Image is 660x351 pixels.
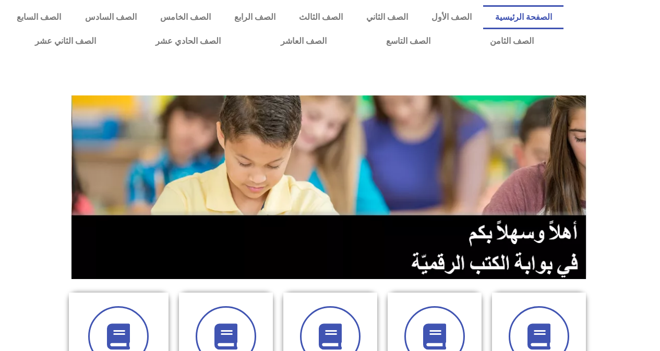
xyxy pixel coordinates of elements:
a: الصف الثالث [287,5,354,29]
a: الصفحة الرئيسية [483,5,563,29]
a: الصف الثامن [460,29,563,53]
a: الصف التاسع [356,29,460,53]
a: الصف الرابع [222,5,287,29]
a: الصف الثاني عشر [5,29,126,53]
a: الصف العاشر [251,29,356,53]
a: الصف الحادي عشر [126,29,250,53]
a: الصف السابع [5,5,73,29]
a: الصف السادس [73,5,148,29]
a: الصف الأول [419,5,483,29]
a: الصف الثاني [354,5,419,29]
a: الصف الخامس [148,5,222,29]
